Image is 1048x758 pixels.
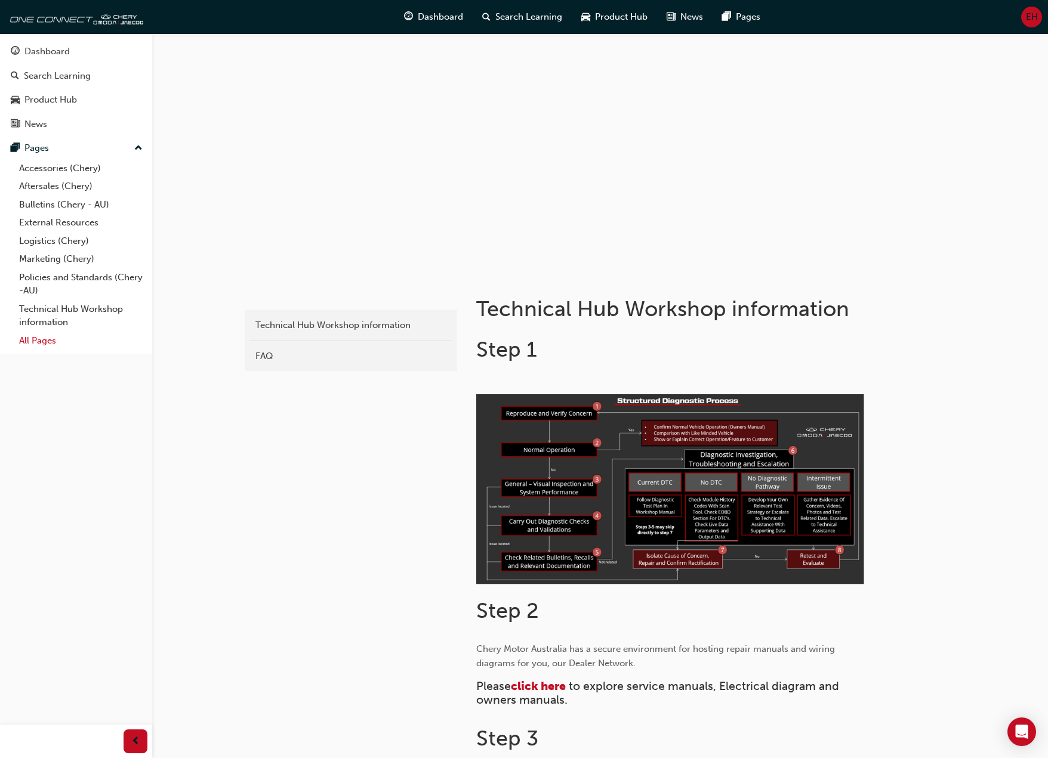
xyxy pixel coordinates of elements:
[482,10,491,24] span: search-icon
[24,45,70,58] div: Dashboard
[1007,717,1036,746] div: Open Intercom Messenger
[667,10,676,24] span: news-icon
[1026,10,1038,24] span: EH
[5,113,147,135] a: News
[1021,7,1042,27] button: EH
[473,5,572,29] a: search-iconSearch Learning
[14,332,147,350] a: All Pages
[24,69,91,83] div: Search Learning
[581,10,590,24] span: car-icon
[14,300,147,332] a: Technical Hub Workshop information
[5,41,147,63] a: Dashboard
[595,10,648,24] span: Product Hub
[5,137,147,159] button: Pages
[24,93,77,107] div: Product Hub
[736,10,760,24] span: Pages
[476,296,868,322] h1: Technical Hub Workshop information
[495,10,562,24] span: Search Learning
[255,318,446,332] div: Technical Hub Workshop information
[24,117,47,131] div: News
[131,734,140,749] span: prev-icon
[394,5,473,29] a: guage-iconDashboard
[11,95,20,106] span: car-icon
[511,679,566,693] a: click here
[14,177,147,196] a: Aftersales (Chery)
[476,679,842,707] span: to explore service manuals, Electrical diagram and owners manuals.
[418,10,463,24] span: Dashboard
[713,5,770,29] a: pages-iconPages
[14,214,147,232] a: External Resources
[14,268,147,300] a: Policies and Standards (Chery -AU)
[255,349,446,363] div: FAQ
[134,141,143,156] span: up-icon
[24,141,49,155] div: Pages
[722,10,731,24] span: pages-icon
[11,71,19,82] span: search-icon
[249,346,452,367] a: FAQ
[5,65,147,87] a: Search Learning
[11,119,20,130] span: news-icon
[14,159,147,178] a: Accessories (Chery)
[476,336,537,362] span: Step 1
[404,10,413,24] span: guage-icon
[572,5,657,29] a: car-iconProduct Hub
[657,5,713,29] a: news-iconNews
[14,232,147,250] a: Logistics (Chery)
[5,89,147,111] a: Product Hub
[476,725,538,751] span: Step 3
[6,5,143,29] img: oneconnect
[249,315,452,336] a: Technical Hub Workshop information
[5,38,147,137] button: DashboardSearch LearningProduct HubNews
[476,643,837,669] span: Chery Motor Australia has a secure environment for hosting repair manuals and wiring diagrams for...
[11,143,20,154] span: pages-icon
[14,250,147,268] a: Marketing (Chery)
[11,47,20,57] span: guage-icon
[14,196,147,214] a: Bulletins (Chery - AU)
[680,10,703,24] span: News
[476,598,539,623] span: Step 2
[476,679,511,693] span: Please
